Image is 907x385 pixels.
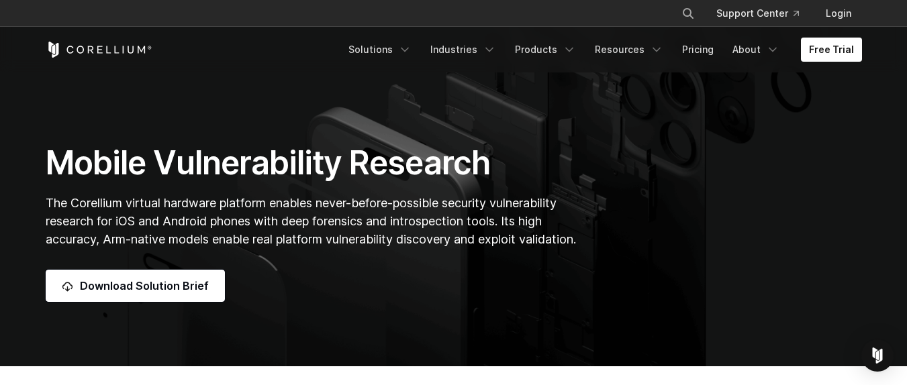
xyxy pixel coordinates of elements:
[340,38,862,62] div: Navigation Menu
[724,38,787,62] a: About
[46,143,581,183] h1: Mobile Vulnerability Research
[46,270,225,302] a: Download Solution Brief
[861,339,894,372] div: Open Intercom Messenger
[676,1,700,25] button: Search
[815,1,862,25] a: Login
[80,278,209,294] span: Download Solution Brief
[665,1,862,25] div: Navigation Menu
[46,196,576,246] span: The Corellium virtual hardware platform enables never-before-possible security vulnerability rese...
[507,38,584,62] a: Products
[706,1,810,25] a: Support Center
[801,38,862,62] a: Free Trial
[46,42,152,58] a: Corellium Home
[674,38,722,62] a: Pricing
[340,38,420,62] a: Solutions
[422,38,504,62] a: Industries
[587,38,671,62] a: Resources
